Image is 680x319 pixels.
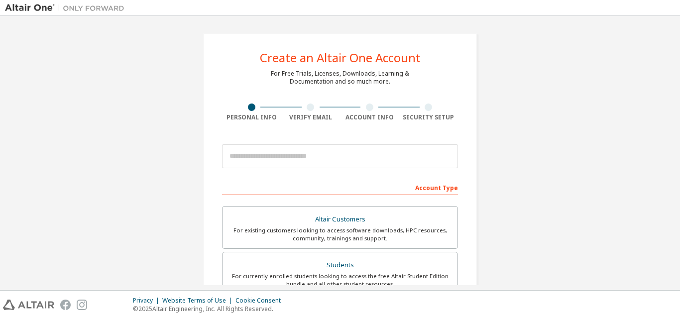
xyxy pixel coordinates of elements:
div: Security Setup [399,113,458,121]
div: Students [228,258,452,272]
div: Create an Altair One Account [260,52,421,64]
div: For existing customers looking to access software downloads, HPC resources, community, trainings ... [228,226,452,242]
img: Altair One [5,3,129,13]
img: facebook.svg [60,300,71,310]
div: Privacy [133,297,162,305]
div: Cookie Consent [235,297,287,305]
div: For currently enrolled students looking to access the free Altair Student Edition bundle and all ... [228,272,452,288]
div: Account Info [340,113,399,121]
div: Altair Customers [228,213,452,226]
div: Website Terms of Use [162,297,235,305]
div: Account Type [222,179,458,195]
div: Verify Email [281,113,340,121]
div: For Free Trials, Licenses, Downloads, Learning & Documentation and so much more. [271,70,409,86]
p: © 2025 Altair Engineering, Inc. All Rights Reserved. [133,305,287,313]
div: Personal Info [222,113,281,121]
img: instagram.svg [77,300,87,310]
img: altair_logo.svg [3,300,54,310]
